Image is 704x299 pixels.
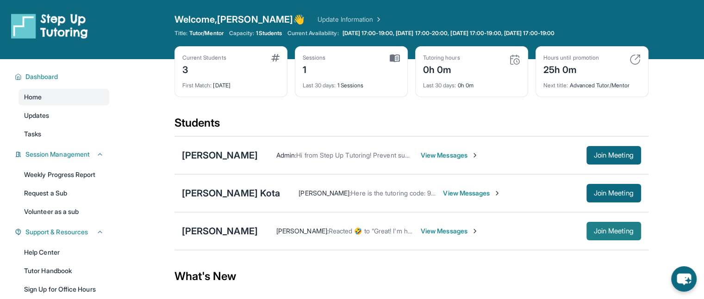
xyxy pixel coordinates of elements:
[471,227,479,235] img: Chevron-Right
[19,244,109,261] a: Help Center
[189,30,224,37] span: Tutor/Mentor
[329,227,670,235] span: Reacted 🤣 to “Great! I'm happy to start our sessions [DATE] or [DATE] if that works for you. Here...
[182,76,280,89] div: [DATE]
[351,189,449,197] span: Here is the tutoring code: 99FA98
[303,82,336,89] span: Last 30 days :
[303,76,400,89] div: 1 Sessions
[19,203,109,220] a: Volunteer as a sub
[421,151,479,160] span: View Messages
[594,228,634,234] span: Join Meeting
[303,61,326,76] div: 1
[271,54,280,61] img: card
[24,129,41,139] span: Tasks
[182,61,226,76] div: 3
[671,266,697,292] button: chat-button
[594,190,634,196] span: Join Meeting
[24,111,50,120] span: Updates
[19,185,109,201] a: Request a Sub
[182,187,280,200] div: [PERSON_NAME] Kota
[174,30,187,37] span: Title:
[182,82,212,89] span: First Match :
[182,54,226,61] div: Current Students
[25,72,58,81] span: Dashboard
[318,15,382,24] a: Update Information
[543,76,641,89] div: Advanced Tutor/Mentor
[174,256,648,297] div: What's New
[341,30,556,37] a: [DATE] 17:00-19:00, [DATE] 17:00-20:00, [DATE] 17:00-19:00, [DATE] 17:00-19:00
[287,30,338,37] span: Current Availability:
[629,54,641,65] img: card
[586,146,641,165] button: Join Meeting
[22,72,104,81] button: Dashboard
[22,150,104,159] button: Session Management
[182,225,258,238] div: [PERSON_NAME]
[182,149,258,162] div: [PERSON_NAME]
[586,222,641,240] button: Join Meeting
[423,82,456,89] span: Last 30 days :
[543,61,599,76] div: 25h 0m
[373,15,382,24] img: Chevron Right
[229,30,255,37] span: Capacity:
[423,61,460,76] div: 0h 0m
[303,54,326,61] div: Sessions
[256,30,282,37] span: 1 Students
[443,189,501,198] span: View Messages
[423,76,520,89] div: 0h 0m
[423,54,460,61] div: Tutoring hours
[543,82,568,89] span: Next title :
[276,227,329,235] span: [PERSON_NAME] :
[421,226,479,236] span: View Messages
[390,54,400,62] img: card
[299,189,351,197] span: [PERSON_NAME] :
[174,116,648,136] div: Students
[25,150,90,159] span: Session Management
[19,281,109,298] a: Sign Up for Office Hours
[24,92,42,102] span: Home
[471,152,479,159] img: Chevron-Right
[276,151,296,159] span: Admin :
[22,227,104,237] button: Support & Resources
[19,89,109,105] a: Home
[25,227,88,237] span: Support & Resources
[343,30,554,37] span: [DATE] 17:00-19:00, [DATE] 17:00-20:00, [DATE] 17:00-19:00, [DATE] 17:00-19:00
[543,54,599,61] div: Hours until promotion
[174,13,305,26] span: Welcome, [PERSON_NAME] 👋
[594,153,634,158] span: Join Meeting
[493,189,501,197] img: Chevron-Right
[11,13,88,39] img: logo
[19,166,109,183] a: Weekly Progress Report
[586,184,641,202] button: Join Meeting
[19,262,109,279] a: Tutor Handbook
[19,126,109,142] a: Tasks
[19,107,109,124] a: Updates
[509,54,520,65] img: card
